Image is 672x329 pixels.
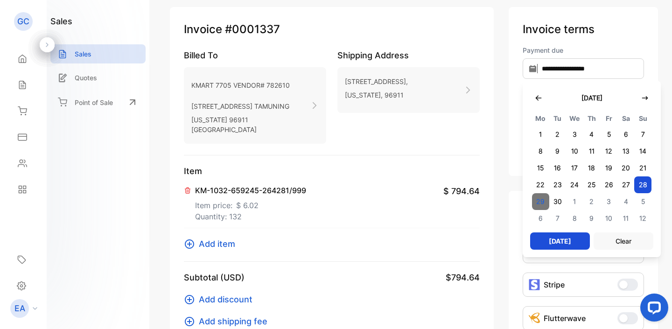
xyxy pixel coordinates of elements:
button: Add item [184,238,241,250]
span: $ 794.64 [443,185,480,197]
span: 24 [566,176,583,193]
span: 20 [617,160,635,176]
p: [US_STATE], 96911 [345,88,408,102]
span: Add item [199,238,235,250]
a: Quotes [50,68,146,87]
span: 2 [583,193,601,210]
span: 19 [600,160,617,176]
span: 26 [600,176,617,193]
span: 25 [583,176,601,193]
span: Fr [600,113,617,124]
span: 7 [549,210,567,227]
span: 18 [583,160,601,176]
p: Subtotal (USD) [184,271,245,284]
span: 23 [549,176,567,193]
span: #0001337 [225,21,280,38]
p: Shipping Address [337,49,480,62]
button: [DATE] [530,232,590,250]
span: 7 [634,126,651,143]
span: 1 [532,126,549,143]
span: Mo [532,113,549,124]
span: 10 [566,143,583,160]
p: [STREET_ADDRESS], [345,75,408,88]
span: Add discount [199,293,252,306]
span: 27 [617,176,635,193]
p: Stripe [544,279,565,290]
p: Point of Sale [75,98,113,107]
p: KMART 7705 VENDOR# 782610 [191,78,310,92]
img: Icon [529,313,540,324]
span: 5 [634,193,651,210]
span: 5 [600,126,617,143]
p: Invoice terms [523,21,644,38]
p: [US_STATE] 96911 [GEOGRAPHIC_DATA] [191,113,310,136]
span: $794.64 [446,271,480,284]
span: Su [634,113,651,124]
span: 28 [634,176,651,193]
p: Quotes [75,73,97,83]
p: Flutterwave [544,313,586,324]
span: 11 [617,210,635,227]
p: Item price: [195,196,306,211]
span: 8 [532,143,549,160]
p: [STREET_ADDRESS] TAMUNING [191,99,310,113]
iframe: LiveChat chat widget [633,290,672,329]
span: 14 [634,143,651,160]
span: 17 [566,160,583,176]
span: 15 [532,160,549,176]
span: 8 [566,210,583,227]
img: icon [529,279,540,290]
span: Add shipping fee [199,315,267,328]
span: 9 [583,210,601,227]
span: 6 [617,126,635,143]
p: Sales [75,49,91,59]
button: [DATE] [572,88,612,107]
a: Point of Sale [50,92,146,112]
span: 12 [600,143,617,160]
button: Clear [594,232,653,250]
span: Th [583,113,601,124]
span: Sa [617,113,635,124]
span: 4 [617,193,635,210]
span: 21 [634,160,651,176]
span: 6 [532,210,549,227]
span: 13 [617,143,635,160]
p: Item [184,165,480,177]
span: 2 [549,126,567,143]
span: Tu [549,113,567,124]
span: 11 [583,143,601,160]
h1: sales [50,15,72,28]
span: $ 6.02 [236,200,259,211]
span: 29 [532,193,549,210]
p: EA [14,302,25,315]
span: 12 [634,210,651,227]
p: Quantity: 132 [195,211,306,222]
span: 10 [600,210,617,227]
label: Payment due [523,45,644,55]
span: We [566,113,583,124]
p: KM-1032-659245-264281/999 [195,185,306,196]
p: Billed To [184,49,326,62]
span: 9 [549,143,567,160]
span: 1 [566,193,583,210]
p: GC [17,15,29,28]
a: Sales [50,44,146,63]
span: 3 [600,193,617,210]
span: 22 [532,176,549,193]
span: 30 [549,193,567,210]
span: 3 [566,126,583,143]
span: 4 [583,126,601,143]
span: 16 [549,160,567,176]
button: Add shipping fee [184,315,273,328]
p: Invoice [184,21,480,38]
button: Add discount [184,293,258,306]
